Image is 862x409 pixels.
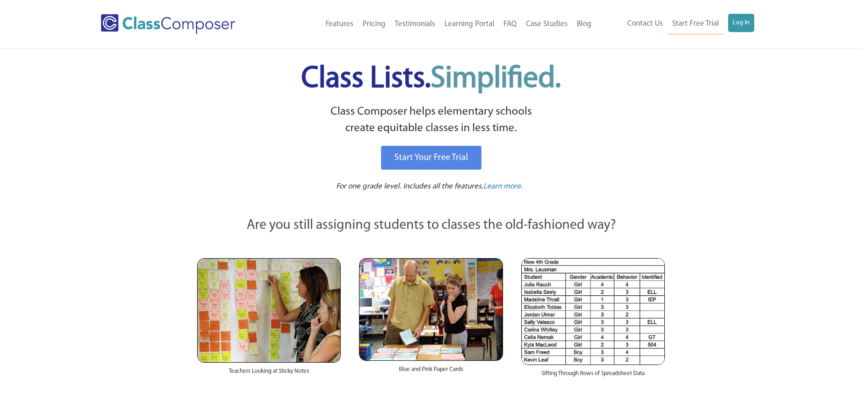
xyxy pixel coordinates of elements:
a: Start Free Trial [668,14,724,34]
div: Teachers Looking at Sticky Notes [197,363,341,385]
span: Class Lists. [301,64,561,94]
a: Blog [572,14,596,34]
a: FAQ [499,14,521,34]
img: Blue and Pink Paper Cards [359,258,503,360]
span: Start Your Free Trial [394,153,468,162]
nav: Header Menu [596,14,754,34]
a: Learn more. [483,181,523,193]
img: Teachers Looking at Sticky Notes [197,258,341,363]
p: Class Composer helps elementary schools create equitable classes in less time. [196,104,666,137]
a: Learning Portal [440,14,499,34]
img: Class Composer [101,14,235,34]
a: Pricing [358,14,390,34]
span: For one grade level. Includes all the features. [336,182,483,190]
a: Case Studies [521,14,572,34]
div: Sifting Through Rows of Spreadsheet Data [521,365,665,387]
img: Spreadsheets [521,258,665,365]
nav: Header Menu [273,14,596,34]
a: Log In [728,14,754,32]
a: Start Your Free Trial [381,146,481,170]
a: Features [321,14,358,34]
span: Simplified. [431,64,561,94]
a: Testimonials [390,14,440,34]
p: Are you still assigning students to classes the old-fashioned way? [197,216,665,236]
a: Contact Us [623,14,668,34]
div: Blue and Pink Paper Cards [359,361,503,383]
span: Learn more. [483,182,523,190]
